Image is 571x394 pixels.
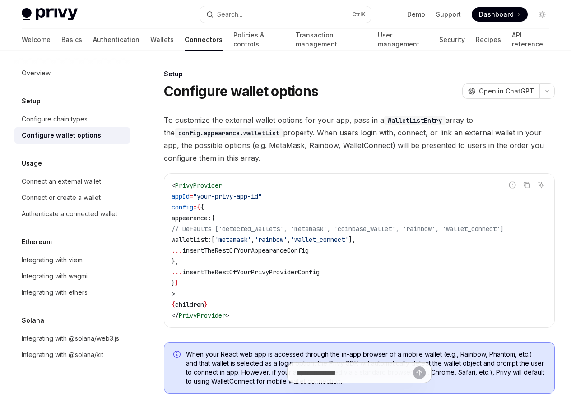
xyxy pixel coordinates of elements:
a: Authenticate a connected wallet [14,206,130,222]
button: Ask AI [535,179,547,191]
input: Ask a question... [297,363,413,383]
div: Integrating with viem [22,255,83,265]
span: ], [348,236,356,244]
a: Security [439,29,465,51]
a: Policies & controls [233,29,285,51]
span: } [204,301,208,309]
div: Authenticate a connected wallet [22,209,117,219]
span: = [190,192,193,200]
span: > [172,290,175,298]
a: Dashboard [472,7,528,22]
h5: Setup [22,96,41,107]
button: Send message [413,366,426,379]
span: } [172,279,175,287]
h1: Configure wallet options [164,83,318,99]
span: 'wallet_connect' [291,236,348,244]
span: }, [172,257,179,265]
a: Demo [407,10,425,19]
span: Dashboard [479,10,514,19]
a: Support [436,10,461,19]
span: insertTheRestOfYourPrivyProviderConfig [182,268,320,276]
div: Integrating with wagmi [22,271,88,282]
span: "your-privy-app-id" [193,192,262,200]
h5: Solana [22,315,44,326]
span: ... [172,268,182,276]
span: appearance: [172,214,211,222]
svg: Info [173,351,182,360]
div: Setup [164,70,555,79]
span: { [197,203,200,211]
span: ... [172,246,182,255]
a: Basics [61,29,82,51]
span: config [172,203,193,211]
div: Configure wallet options [22,130,101,141]
span: { [172,301,175,309]
a: Configure chain types [14,111,130,127]
span: insertTheRestOfYourAppearanceConfig [182,246,309,255]
span: { [200,203,204,211]
span: Open in ChatGPT [479,87,534,96]
button: Open search [200,6,371,23]
div: Overview [22,68,51,79]
a: Overview [14,65,130,81]
div: Configure chain types [22,114,88,125]
div: Integrating with @solana/web3.js [22,333,119,344]
span: = [193,203,197,211]
a: Wallets [150,29,174,51]
code: config.appearance.walletList [175,128,283,138]
a: Recipes [476,29,501,51]
div: Connect or create a wallet [22,192,101,203]
a: Welcome [22,29,51,51]
span: PrivyProvider [175,181,222,190]
span: children [175,301,204,309]
button: Open in ChatGPT [462,83,539,99]
button: Copy the contents from the code block [521,179,533,191]
button: Toggle dark mode [535,7,549,22]
span: walletList: [172,236,211,244]
span: appId [172,192,190,200]
h5: Usage [22,158,42,169]
a: API reference [512,29,549,51]
span: , [251,236,255,244]
span: , [287,236,291,244]
h5: Ethereum [22,236,52,247]
a: Authentication [93,29,139,51]
a: Transaction management [296,29,367,51]
div: Connect an external wallet [22,176,101,187]
a: Integrating with viem [14,252,130,268]
span: 'metamask' [215,236,251,244]
span: [ [211,236,215,244]
span: // Defaults ['detected_wallets', 'metamask', 'coinbase_wallet', 'rainbow', 'wallet_connect'] [172,225,504,233]
a: User management [378,29,428,51]
a: Connect or create a wallet [14,190,130,206]
span: </ [172,311,179,320]
a: Connectors [185,29,223,51]
div: Search... [217,9,242,20]
span: } [175,279,179,287]
div: Integrating with ethers [22,287,88,298]
span: Ctrl K [352,11,366,18]
a: Integrating with @solana/kit [14,347,130,363]
button: Report incorrect code [506,179,518,191]
span: When your React web app is accessed through the in-app browser of a mobile wallet (e.g., Rainbow,... [186,350,545,386]
span: 'rainbow' [255,236,287,244]
span: { [211,214,215,222]
div: Integrating with @solana/kit [22,349,103,360]
a: Connect an external wallet [14,173,130,190]
a: Integrating with @solana/web3.js [14,330,130,347]
span: PrivyProvider [179,311,226,320]
span: > [226,311,229,320]
a: Integrating with wagmi [14,268,130,284]
span: To customize the external wallet options for your app, pass in a array to the property. When user... [164,114,555,164]
a: Integrating with ethers [14,284,130,301]
span: < [172,181,175,190]
img: light logo [22,8,78,21]
code: WalletListEntry [384,116,446,125]
a: Configure wallet options [14,127,130,144]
